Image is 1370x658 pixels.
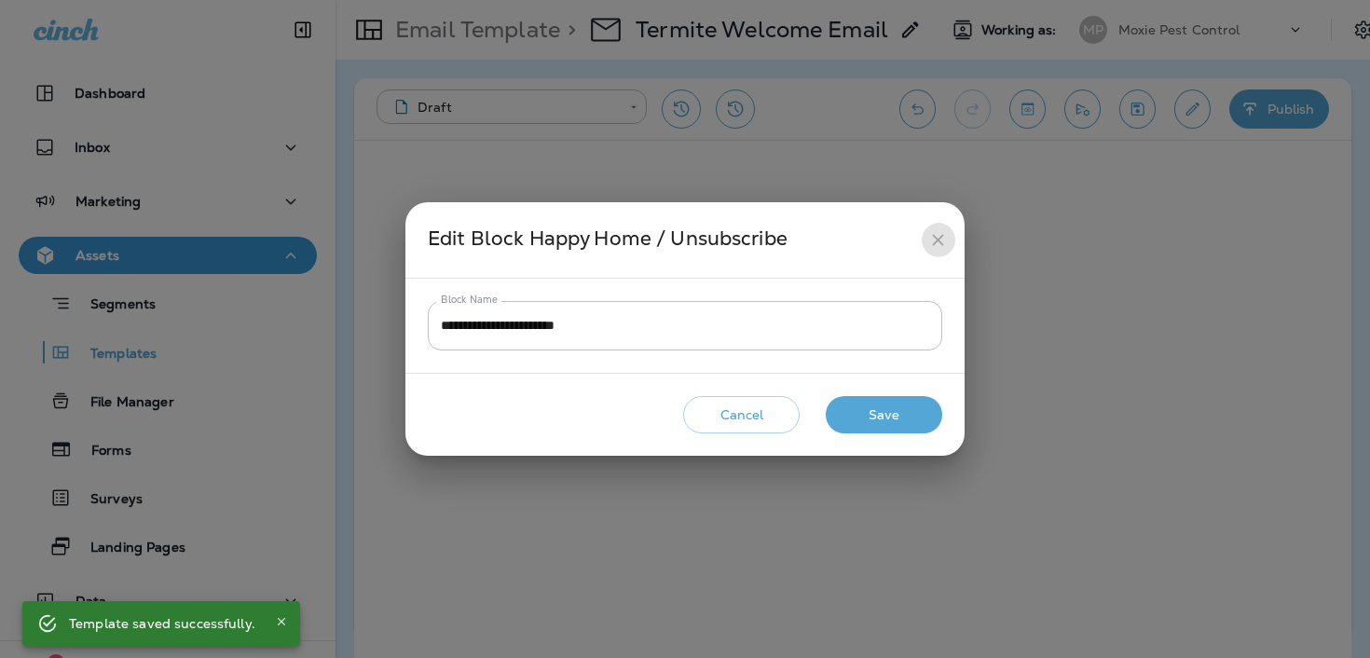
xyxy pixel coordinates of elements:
label: Block Name [441,293,498,307]
button: Close [270,610,293,633]
div: Template saved successfully. [69,607,255,640]
button: close [921,223,955,257]
div: Edit Block Happy Home / Unsubscribe [428,223,921,257]
button: Save [826,396,942,434]
button: Cancel [683,396,800,434]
